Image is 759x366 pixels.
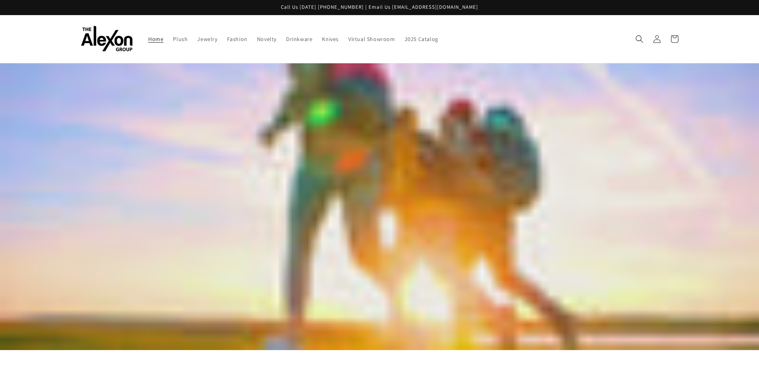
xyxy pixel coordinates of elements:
a: 2025 Catalog [400,31,443,47]
span: Virtual Showroom [348,35,395,43]
span: 2025 Catalog [405,35,438,43]
span: Plush [173,35,188,43]
span: Knives [322,35,339,43]
a: Novelty [252,31,281,47]
a: Drinkware [281,31,317,47]
span: Novelty [257,35,277,43]
span: Drinkware [286,35,312,43]
span: Home [148,35,163,43]
span: Fashion [227,35,247,43]
a: Home [143,31,168,47]
a: Fashion [222,31,252,47]
span: Jewelry [197,35,217,43]
img: The Alexon Group [81,26,133,52]
a: Knives [317,31,343,47]
a: Plush [168,31,192,47]
summary: Search [631,30,648,48]
a: Jewelry [192,31,222,47]
a: Virtual Showroom [343,31,400,47]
